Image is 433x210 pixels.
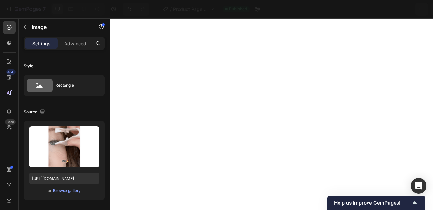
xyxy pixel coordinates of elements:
div: Source [24,108,46,116]
img: preview-image [29,126,99,167]
span: or [48,187,51,195]
div: Browse gallery [53,188,81,194]
div: Open Intercom Messenger [411,178,426,194]
button: Publish [390,3,417,16]
div: Publish [395,6,411,13]
p: 7 [43,5,46,13]
span: Product Page - [DATE] 10:57:26 [173,6,207,13]
span: 1 product assigned [306,6,348,13]
span: Published [229,6,247,12]
div: Rectangle [55,78,95,93]
span: Help us improve GemPages! [334,200,411,206]
button: Browse gallery [53,187,81,194]
button: Show survey - Help us improve GemPages! [334,199,419,207]
iframe: Design area [110,18,433,210]
button: 7 [3,3,49,16]
div: Beta [5,119,16,125]
input: https://example.com/image.jpg [29,172,99,184]
div: Undo/Redo [123,3,149,16]
p: Settings [32,40,51,47]
span: Save [371,7,382,12]
button: 1 product assigned [300,3,363,16]
div: 450 [6,69,16,75]
p: Advanced [64,40,86,47]
p: Image [32,23,87,31]
span: / [170,6,172,13]
button: Save [366,3,387,16]
div: Style [24,63,33,69]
